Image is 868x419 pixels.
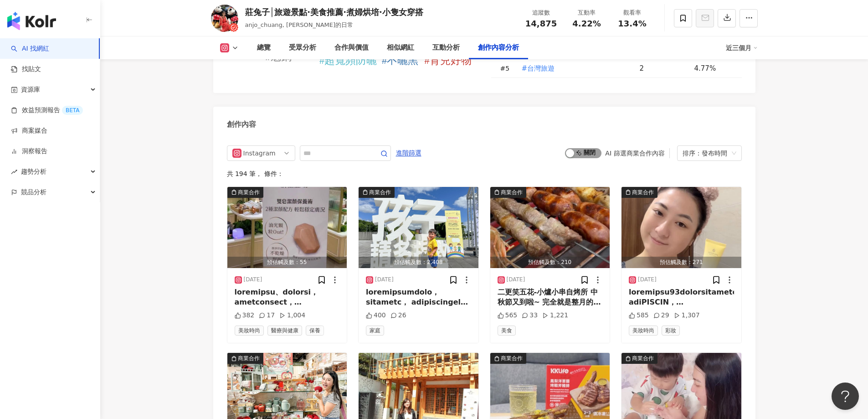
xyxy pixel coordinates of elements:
tspan: #育兒好物 [424,55,472,66]
button: 商業合作預估觸及數：55 [227,187,347,268]
div: 26 [390,311,406,320]
a: 效益預測報告BETA [11,106,83,115]
a: 找貼文 [11,65,41,74]
div: 4.77% [694,63,733,73]
div: 莊兔子│旅遊景點·美食推薦·煮婦烘培·小隻女穿搭 [245,6,423,18]
a: searchAI 找網紅 [11,44,49,53]
div: 商業合作 [501,188,523,197]
div: 預估觸及數：55 [227,257,347,268]
span: 醫療與健康 [267,326,302,336]
div: 創作內容分析 [478,42,519,53]
div: 商業合作 [501,354,523,363]
div: 預估觸及數：210 [490,257,610,268]
div: 382 [235,311,255,320]
img: post-image [359,187,478,268]
span: 美妝時尚 [235,326,264,336]
span: 彩妝 [662,326,680,336]
div: [DATE] [638,276,657,284]
button: 商業合作預估觸及數：210 [490,187,610,268]
img: post-image [227,187,347,268]
div: 400 [366,311,386,320]
tspan: #不曬黑 [381,55,418,66]
span: rise [11,169,17,175]
div: 近三個月 [726,41,758,55]
img: KOL Avatar [211,5,238,32]
div: 追蹤數 [524,8,559,17]
tspan: #超寬頻防曬 [319,55,377,66]
div: 排序：發布時間 [683,146,728,160]
span: 資源庫 [21,79,40,100]
img: post-image [490,187,610,268]
button: 商業合作預估觸及數：2,408 [359,187,478,268]
div: [DATE] [244,276,262,284]
div: 互動分析 [432,42,460,53]
div: 共 194 筆 ， 條件： [227,170,742,177]
div: Instagram [243,146,273,160]
div: 商業合作 [238,188,260,197]
div: 受眾分析 [289,42,316,53]
span: 美妝時尚 [629,326,658,336]
span: 4.22% [572,19,601,28]
iframe: Help Scout Beacon - Open [832,383,859,410]
div: 商業合作 [369,188,391,197]
span: 競品分析 [21,182,46,202]
div: # 5 [500,63,514,73]
span: 家庭 [366,326,384,336]
div: 觀看率 [615,8,650,17]
div: [DATE] [375,276,394,284]
div: 商業合作 [632,188,654,197]
button: 進階篩選 [395,145,422,160]
div: 合作與價值 [334,42,369,53]
span: #台灣旅遊 [522,63,555,73]
div: 585 [629,311,649,320]
div: 1,004 [279,311,305,320]
img: post-image [621,187,741,268]
span: 趨勢分析 [21,161,46,182]
div: 相似網紅 [387,42,414,53]
div: loremipsumdolo， sitametc， adipiscingel《se，doei》tempor！ incididu， utlabor × et × doloremag。 aliqu3... [366,287,471,308]
div: 29 [653,311,669,320]
span: 13.4% [618,19,646,28]
img: logo [7,12,56,30]
div: 預估觸及數：271 [621,257,741,268]
div: 1,307 [674,311,700,320]
button: 商業合作預估觸及數：271 [621,187,741,268]
div: loremipsu93dolorsitametcons：adiPISCIN， eliTSEDDOeiusmodtempori， utlaboree， do、magnaaliquaen。 admi... [629,287,734,308]
td: #台灣旅遊 [514,59,632,78]
div: 預估觸及數：2,408 [359,257,478,268]
span: 美食 [498,326,516,336]
div: 565 [498,311,518,320]
div: 33 [522,311,538,320]
div: 創作內容 [227,119,256,129]
span: 進階篩選 [396,146,421,160]
a: 商案媒合 [11,126,47,135]
a: 洞察報告 [11,147,47,156]
span: anjo_chuang, [PERSON_NAME]的日常 [245,21,354,28]
div: loremipsu、dolorsi， ametconsect， adipiscingelitsed， dOEIUsmodte，inc! utlaboreetdoloremagnaa， enima... [235,287,340,308]
div: 17 [259,311,275,320]
div: AI 篩選商業合作內容 [605,150,664,157]
div: 2 [640,63,687,73]
div: 1,221 [542,311,568,320]
div: 總覽 [257,42,271,53]
div: 互動率 [570,8,604,17]
div: 商業合作 [632,354,654,363]
div: 二更笑五花-小爐小串自烤所 中秋節又到啦~ 完全就是整月的烤肉季 如果不想整理收拾 到外面吃是最簡單的 但一般的燒肉店沒有那種自己串肉烤肉的感覺 我找到了這家很有feel的 #二更笑五花 他是用... [498,287,603,308]
button: #台灣旅遊 [521,59,555,78]
span: 保養 [306,326,324,336]
td: 4.77% [687,59,742,78]
div: [DATE] [507,276,525,284]
span: 14,875 [525,19,557,28]
div: 商業合作 [238,354,260,363]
